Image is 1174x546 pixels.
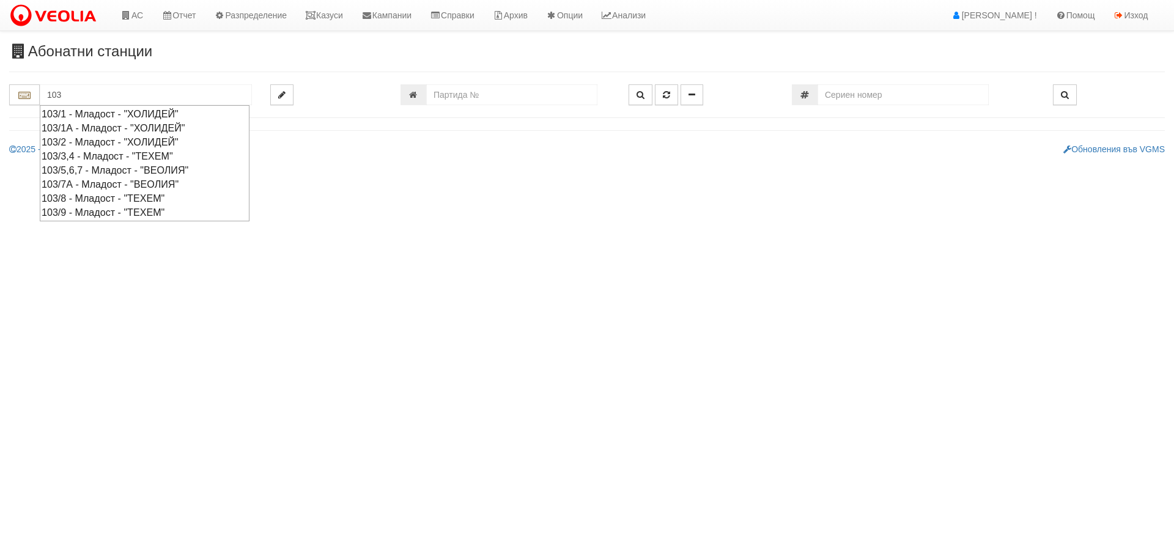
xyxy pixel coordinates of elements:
input: Партида № [426,84,597,105]
h3: Абонатни станции [9,43,1165,59]
div: 103/9 - Младост - "ТЕХЕМ" [42,205,248,220]
div: 103/7А - Младост - "ВЕОЛИЯ" [42,177,248,191]
div: 103/5,6,7 - Младост - "ВЕОЛИЯ" [42,163,248,177]
a: Обновления във VGMS [1063,144,1165,154]
div: 103/1А - Младост - "ХОЛИДЕЙ" [42,121,248,135]
div: 103/1 - Младост - "ХОЛИДЕЙ" [42,107,248,121]
img: VeoliaLogo.png [9,3,102,29]
div: 103/2 - Младост - "ХОЛИДЕЙ" [42,135,248,149]
div: 103/8 - Младост - "ТЕХЕМ" [42,191,248,205]
input: Сериен номер [818,84,989,105]
input: Абонатна станция [40,84,252,105]
a: 2025 - Sintex Group Ltd. [9,144,110,154]
div: 103/3,4 - Младост - "ТЕХЕМ" [42,149,248,163]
